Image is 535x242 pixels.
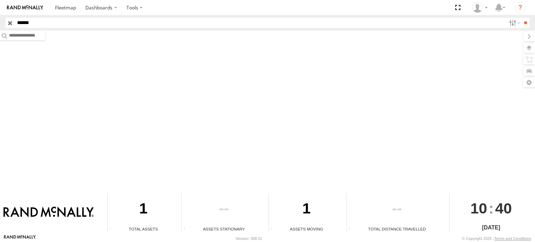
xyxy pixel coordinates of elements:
img: Rand McNally [3,206,94,218]
div: Assets Stationary [182,226,266,232]
div: Assets Moving [269,226,344,232]
div: Jose Goitia [470,2,490,13]
div: 1 [108,193,179,226]
span: 40 [495,193,512,223]
div: [DATE] [450,224,532,232]
div: © Copyright 2025 - [462,236,531,241]
div: Version: 308.01 [236,236,262,241]
div: 1 [269,193,344,226]
div: Total number of assets current stationary. [182,227,192,232]
a: Visit our Website [4,235,36,242]
div: Total number of Enabled Assets [108,227,118,232]
div: Total number of assets current in transit. [269,227,279,232]
div: Total distance travelled by all assets within specified date range and applied filters [347,227,357,232]
div: : [450,193,532,223]
span: 10 [471,193,487,223]
div: Total Assets [108,226,179,232]
label: Map Settings [523,78,535,87]
div: Total Distance Travelled [347,226,447,232]
i: ? [515,2,526,13]
a: Terms and Conditions [494,236,531,241]
img: rand-logo.svg [7,5,43,10]
label: Search Filter Options [506,18,521,28]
